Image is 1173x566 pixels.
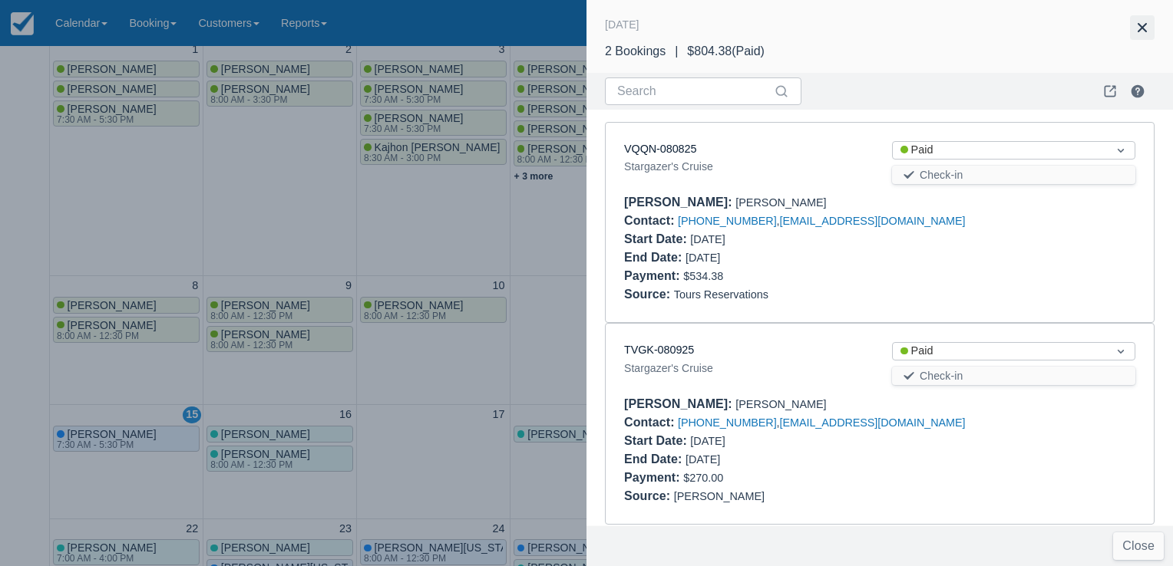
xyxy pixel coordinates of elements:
[624,344,694,356] a: TVGK-080925
[666,42,687,61] div: |
[624,471,683,484] div: Payment :
[624,395,1135,413] div: [PERSON_NAME]
[1113,143,1128,158] span: Dropdown icon
[624,416,678,429] div: Contact :
[624,288,674,301] div: Source :
[624,397,735,410] div: [PERSON_NAME] :
[624,251,686,264] div: End Date :
[900,343,1099,360] div: Paid
[624,269,683,282] div: Payment :
[624,434,690,447] div: Start Date :
[900,142,1099,159] div: Paid
[624,230,867,248] div: [DATE]
[624,359,867,377] div: Stargazer's Cruise
[617,77,771,105] input: Search
[624,413,1135,432] div: ,
[605,15,639,34] div: [DATE]
[624,285,1135,304] div: Tours Reservations
[624,489,674,502] div: Source :
[624,157,867,176] div: Stargazer's Cruise
[624,432,867,450] div: [DATE]
[624,212,1135,230] div: ,
[624,196,735,209] div: [PERSON_NAME] :
[1113,344,1128,359] span: Dropdown icon
[605,42,666,61] div: 2 Bookings
[1113,532,1164,560] button: Close
[892,367,1135,385] button: Check-in
[624,487,1135,505] div: [PERSON_NAME]
[780,215,966,227] a: [EMAIL_ADDRESS][DOMAIN_NAME]
[624,452,686,466] div: End Date :
[624,267,1135,285] div: $534.38
[624,143,696,155] a: VQQN-080825
[624,214,678,227] div: Contact :
[624,193,1135,212] div: [PERSON_NAME]
[678,416,777,429] a: [PHONE_NUMBER]
[624,248,867,267] div: [DATE]
[678,215,777,227] a: [PHONE_NUMBER]
[892,166,1135,184] button: Check-in
[780,416,966,429] a: [EMAIL_ADDRESS][DOMAIN_NAME]
[624,469,1135,487] div: $270.00
[624,450,867,469] div: [DATE]
[624,232,690,245] div: Start Date :
[687,42,765,61] div: $804.38 ( Paid )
